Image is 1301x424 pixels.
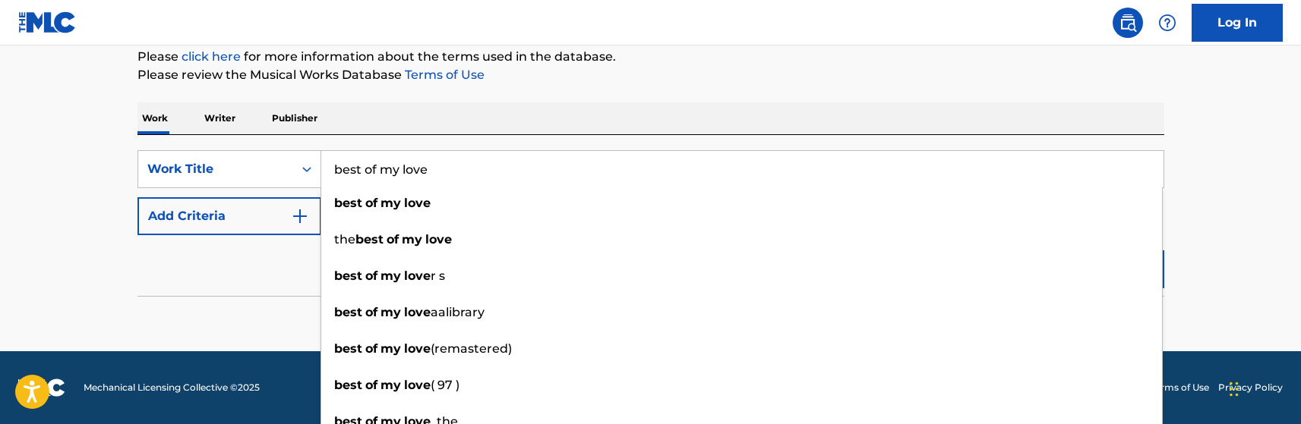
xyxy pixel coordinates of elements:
[1119,14,1137,32] img: search
[1225,351,1301,424] iframe: Chat Widget
[334,341,362,356] strong: best
[334,269,362,283] strong: best
[200,102,240,134] p: Writer
[1152,8,1183,38] div: Help
[267,102,322,134] p: Publisher
[431,378,459,392] span: ( 97 )
[334,305,362,319] strong: best
[402,68,485,82] a: Terms of Use
[404,196,431,210] strong: love
[182,49,241,64] a: click here
[431,269,445,283] span: r s
[404,341,431,356] strong: love
[137,66,1164,84] p: Please review the Musical Works Database
[381,269,401,283] strong: my
[365,341,377,356] strong: of
[402,232,422,247] strong: my
[137,102,172,134] p: Work
[365,378,377,392] strong: of
[404,269,431,283] strong: love
[18,378,65,397] img: logo
[381,305,401,319] strong: my
[404,305,431,319] strong: love
[18,11,77,33] img: MLC Logo
[355,232,384,247] strong: best
[365,269,377,283] strong: of
[365,196,377,210] strong: of
[431,341,512,356] span: (remastered)
[137,197,321,235] button: Add Criteria
[365,305,377,319] strong: of
[381,341,401,356] strong: my
[381,378,401,392] strong: my
[334,378,362,392] strong: best
[431,305,485,319] span: aalibrary
[1113,8,1143,38] a: Public Search
[291,207,309,225] img: 9d2ae6d4665cec9f34b9.svg
[137,150,1164,296] form: Search Form
[1218,381,1283,394] a: Privacy Policy
[137,48,1164,66] p: Please for more information about the terms used in the database.
[1192,4,1283,42] a: Log In
[387,232,399,247] strong: of
[1230,366,1239,412] div: Drag
[1158,14,1176,32] img: help
[147,160,284,178] div: Work Title
[381,196,401,210] strong: my
[425,232,452,247] strong: love
[334,196,362,210] strong: best
[334,232,355,247] span: the
[404,378,431,392] strong: love
[84,381,260,394] span: Mechanical Licensing Collective © 2025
